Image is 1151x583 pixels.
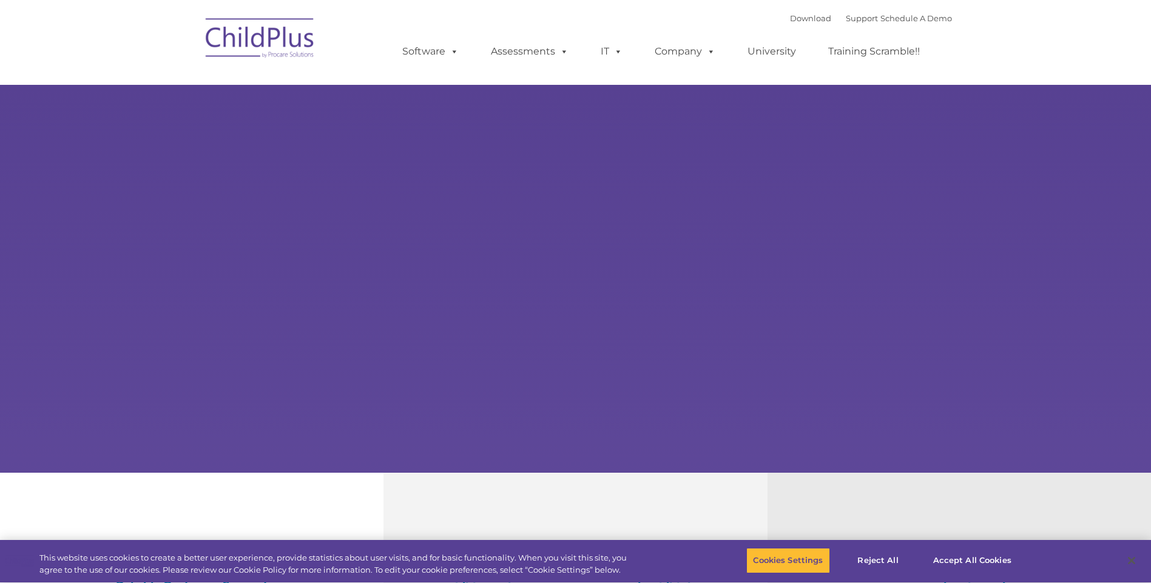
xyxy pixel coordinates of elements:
a: Assessments [479,39,581,64]
button: Cookies Settings [746,548,829,573]
a: Training Scramble!! [816,39,932,64]
button: Accept All Cookies [927,548,1018,573]
a: University [735,39,808,64]
button: Close [1118,547,1145,574]
button: Reject All [840,548,916,573]
a: IT [589,39,635,64]
a: Download [790,13,831,23]
font: | [790,13,952,23]
a: Software [390,39,471,64]
a: Support [846,13,878,23]
img: ChildPlus by Procare Solutions [200,10,321,70]
div: This website uses cookies to create a better user experience, provide statistics about user visit... [39,552,633,576]
a: Schedule A Demo [880,13,952,23]
a: Company [643,39,727,64]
